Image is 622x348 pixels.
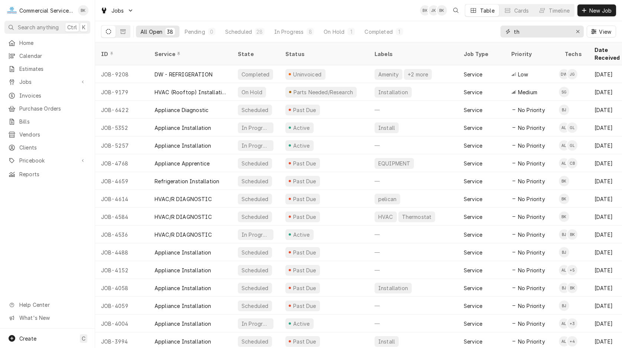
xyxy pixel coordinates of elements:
div: GL [567,140,577,151]
div: +2 more [407,70,429,78]
div: Brian Key's Avatar [559,176,569,186]
div: Gavin Lorincz's Avatar [567,122,577,133]
div: + 4 [567,336,577,347]
input: Keyword search [514,26,570,37]
div: Adam Lucero's Avatar [559,158,569,168]
div: Sebastian Gomez's Avatar [559,87,569,97]
a: Clients [4,141,90,154]
div: Adam Lucero's Avatar [559,318,569,329]
div: JOB-5352 [95,119,149,137]
span: Purchase Orders [19,105,87,112]
div: Installation [378,284,409,292]
span: Ctrl [67,23,77,31]
div: — [369,101,458,119]
div: HVAC [378,213,394,221]
a: Go to Jobs [97,4,137,17]
div: JG [567,69,577,79]
span: Home [19,39,87,47]
span: No Priority [518,213,545,221]
div: On Hold [241,88,263,96]
button: Search anythingCtrlK [4,21,90,34]
button: Open search [450,4,462,16]
div: GL [567,122,577,133]
div: JOB-4659 [95,172,149,190]
div: HVAC/R DIAGNOSTIC [155,231,212,239]
div: Brandon Johnson's Avatar [559,283,569,293]
div: Service [464,320,482,328]
div: Active [292,142,311,150]
div: Thermostat [401,213,433,221]
div: AL [559,336,569,347]
div: Brian Key's Avatar [437,5,447,16]
div: Appliance Apprentice [155,160,210,167]
span: Pricebook [19,157,75,164]
div: Appliance Installation [155,266,211,274]
div: JOB-9179 [95,83,149,101]
span: Calendar [19,52,87,60]
div: BJ [559,247,569,257]
div: Service [464,249,482,256]
span: No Priority [518,249,545,256]
a: Purchase Orders [4,102,90,115]
div: Appliance Installation [155,124,211,132]
div: Past Due [292,160,317,167]
div: Techs [565,50,583,58]
a: Vendors [4,128,90,141]
span: View [597,28,613,36]
div: Appliance Installation [155,142,211,150]
div: 38 [167,28,173,36]
div: AL [559,265,569,275]
span: Invoices [19,92,87,99]
span: Medium [518,88,537,96]
div: AL [559,140,569,151]
div: — [369,137,458,154]
div: + 3 [567,318,577,329]
a: Invoices [4,89,90,102]
div: Scheduled [241,177,269,185]
div: In Progress [274,28,304,36]
div: Service [464,124,482,132]
div: Cole Bedolla's Avatar [567,158,577,168]
div: Brian Key's Avatar [559,194,569,204]
div: Brandon Johnson's Avatar [559,105,569,115]
div: State [238,50,273,58]
a: Go to Help Center [4,299,90,311]
div: Scheduled [241,213,269,221]
div: JOB-4488 [95,243,149,261]
div: pelican [378,195,397,203]
div: Service [464,106,482,114]
span: Jobs [111,7,124,14]
div: BJ [559,229,569,240]
div: + 5 [567,265,577,275]
div: Brian Key's Avatar [567,229,577,240]
div: Scheduled [241,106,269,114]
span: Search anything [18,23,59,31]
div: Joey Gallegos's Avatar [567,69,577,79]
div: Brian Key's Avatar [78,5,88,16]
div: JOB-4004 [95,315,149,332]
span: No Priority [518,338,545,345]
div: Service [155,50,224,58]
div: JOB-4536 [95,226,149,243]
div: Past Due [292,284,317,292]
div: 8 [308,28,312,36]
div: 0 [210,28,214,36]
div: Service [464,160,482,167]
div: JOB-4059 [95,297,149,315]
a: Reports [4,168,90,180]
div: DW - REFRIGERATION [155,70,213,78]
div: Service [464,213,482,221]
div: BK [437,5,447,16]
span: No Priority [518,177,545,185]
a: Calendar [4,50,90,62]
div: JOB-5257 [95,137,149,154]
span: Reports [19,170,87,178]
div: ID [101,50,141,58]
div: Brandon Johnson's Avatar [559,247,569,257]
div: Appliance Installation [155,302,211,310]
span: C [82,335,85,342]
a: Home [4,37,90,49]
div: Adam Lucero's Avatar [559,336,569,347]
a: Go to What's New [4,312,90,324]
div: DW [559,69,569,79]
